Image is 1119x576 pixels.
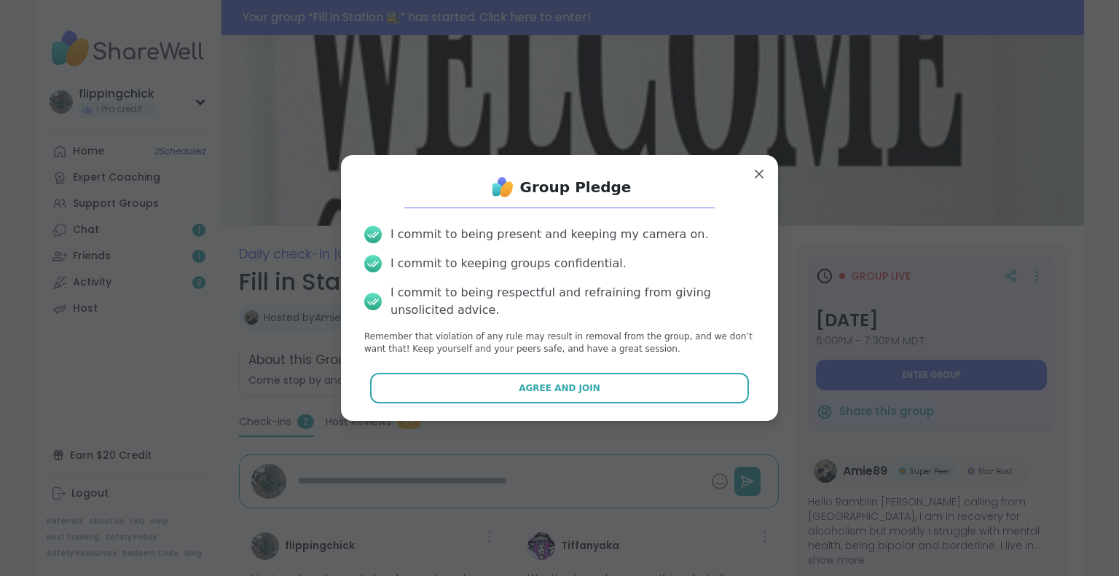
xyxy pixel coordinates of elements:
[488,173,517,202] img: ShareWell Logo
[390,255,627,272] div: I commit to keeping groups confidential.
[390,226,708,243] div: I commit to being present and keeping my camera on.
[520,177,632,197] h1: Group Pledge
[390,284,755,319] div: I commit to being respectful and refraining from giving unsolicited advice.
[364,331,755,355] p: Remember that violation of any rule may result in removal from the group, and we don’t want that!...
[370,373,750,403] button: Agree and Join
[519,382,600,395] span: Agree and Join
